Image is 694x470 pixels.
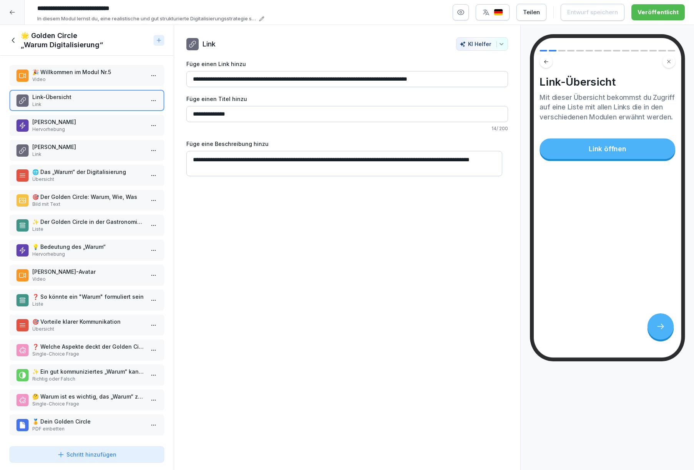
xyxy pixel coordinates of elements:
button: Entwurf speichern [561,4,624,21]
p: 🎉 Willkommen im Modul Nr.5 [32,68,144,76]
h4: Link-Übersicht [540,75,675,88]
div: 🏅 Dein Golden CirclePDF einbetten [9,414,164,435]
p: Übersicht [32,326,144,333]
p: Single-Choice Frage [32,351,144,357]
div: Entwurf speichern [567,8,618,17]
p: PDF einbetten [32,425,144,432]
p: Hervorhebung [32,126,144,133]
div: [PERSON_NAME]Hervorhebung [9,115,164,136]
div: Teilen [523,8,540,17]
h1: 🌟 Golden Circle „Warum Digitalisierung“ [21,31,151,50]
p: 14 / 200 [186,125,508,132]
p: [PERSON_NAME] [32,118,144,126]
div: KI Helfer [460,41,505,47]
p: 🎯 Vorteile klarer Kommunikation [32,318,144,326]
p: 💡 Bedeutung des „Warum“ [32,243,144,251]
p: Link [203,39,216,49]
label: Füge eine Beschreibung hinzu [186,140,508,148]
div: [PERSON_NAME]-AvatarVideo [9,265,164,286]
div: 💡 Bedeutung des „Warum“Hervorhebung [9,240,164,261]
div: [PERSON_NAME]Link [9,140,164,161]
p: Liste [32,301,144,308]
p: Link [32,151,144,158]
p: Link [32,101,144,108]
div: 🎉 Willkommen im Modul Nr.5Video [9,65,164,86]
div: Link öffnen [540,139,675,159]
p: Hervorhebung [32,251,144,258]
button: Schritt hinzufügen [9,446,164,463]
div: Link-ÜbersichtLink [9,90,164,111]
div: ❓ Welche Aspekte deckt der Golden Circle im Kontext der Digitalisierung ab?Single-Choice Frage [9,339,164,361]
p: Bild mit Text [32,201,144,208]
div: ✨ Ein gut kommuniziertes „Warum“ kann die Digitalisierung im Betrieb erleichtern.Richtig oder Falsch [9,364,164,386]
p: 🎯 Der Golden Circle: Warum, Wie, Was [32,193,144,201]
div: ✨ Der Golden Circle in der Gastronomie (Ein Beispiel)Liste [9,215,164,236]
p: ❓ So könnte ein "Warum" formuliert sein [32,293,144,301]
div: 🌐 Das „Warum“ der DigitalisierungÜbersicht [9,165,164,186]
div: Schritt hinzufügen [57,450,116,458]
p: ❓ Welche Aspekte deckt der Golden Circle im Kontext der Digitalisierung ab? [32,343,144,351]
label: Füge einen Link hinzu [186,60,508,68]
p: Single-Choice Frage [32,400,144,407]
p: Video [32,276,144,283]
button: Veröffentlicht [631,4,685,20]
p: [PERSON_NAME] [32,143,144,151]
button: KI Helfer [456,37,508,51]
p: 🌐 Das „Warum“ der Digitalisierung [32,168,144,176]
p: Link-Übersicht [32,93,144,101]
div: 🤔 Warum ist es wichtig, das „Warum“ zu kommunizieren?Single-Choice Frage [9,389,164,410]
p: In diesem Modul lernst du, eine realistische und gut strukturierte Digitalisierungsstrategie spez... [37,15,257,23]
p: Richtig oder Falsch [32,376,144,382]
div: Veröffentlicht [638,8,679,17]
div: ❓ So könnte ein "Warum" formuliert seinListe [9,290,164,311]
p: Übersicht [32,176,144,183]
p: [PERSON_NAME]-Avatar [32,268,144,276]
div: 🎯 Der Golden Circle: Warum, Wie, WasBild mit Text [9,190,164,211]
p: ✨ Ein gut kommuniziertes „Warum“ kann die Digitalisierung im Betrieb erleichtern. [32,367,144,376]
label: Füge einen Titel hinzu [186,95,508,103]
p: Mit dieser Übersicht bekommst du Zugriff auf eine Liste mit allen Links die in den verschiedenen ... [540,93,675,122]
p: Video [32,76,144,83]
div: 🎯 Vorteile klarer KommunikationÜbersicht [9,314,164,336]
p: ✨ Der Golden Circle in der Gastronomie (Ein Beispiel) [32,218,144,226]
p: 🤔 Warum ist es wichtig, das „Warum“ zu kommunizieren? [32,392,144,400]
img: de.svg [494,9,503,16]
button: Teilen [516,4,546,21]
p: 🏅 Dein Golden Circle [32,417,144,425]
p: Liste [32,226,144,233]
